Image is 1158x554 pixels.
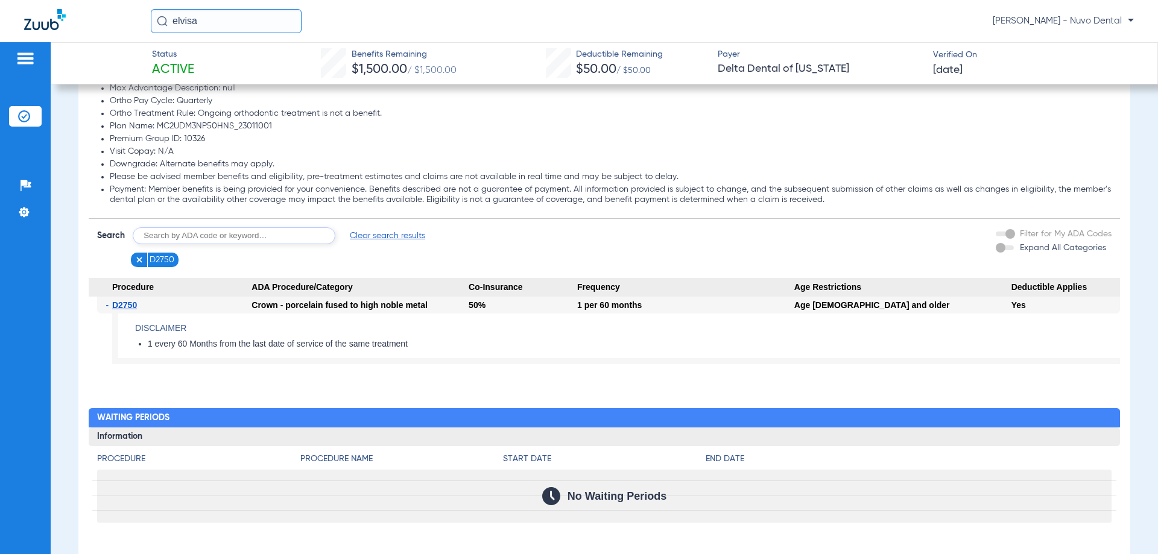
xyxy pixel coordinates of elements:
[89,278,252,297] span: Procedure
[1017,228,1112,241] label: Filter for My ADA Codes
[1020,244,1106,252] span: Expand All Categories
[933,49,1138,61] span: Verified On
[110,184,1111,206] li: Payment: Member benefits is being provided for your convenience. Benefits described are not a gua...
[110,109,1111,119] li: Ortho Treatment Rule: Ongoing orthodontic treatment is not a benefit.
[577,297,794,313] div: 1 per 60 months
[152,61,194,78] span: Active
[350,230,425,242] span: Clear search results
[16,51,35,66] img: hamburger-icon
[97,453,300,465] h4: Procedure
[576,48,663,61] span: Deductible Remaining
[89,408,1119,427] h2: Waiting Periods
[110,172,1111,183] li: Please be advised member benefits and eligibility, pre-treatment estimates and claims are not ava...
[407,66,457,75] span: / $1,500.00
[576,63,616,76] span: $50.00
[110,83,1111,94] li: Max Advantage Description: null
[568,490,666,502] span: No Waiting Periods
[794,297,1011,313] div: Age [DEMOGRAPHIC_DATA] and older
[1098,496,1158,554] iframe: Chat Widget
[150,254,174,266] span: D2750
[352,63,407,76] span: $1,500.00
[89,427,1119,447] h3: Information
[718,61,923,77] span: Delta Dental of [US_STATE]
[133,227,335,244] input: Search by ADA code or keyword…
[352,48,457,61] span: Benefits Remaining
[148,339,1120,350] li: 1 every 60 Months from the last date of service of the same treatment
[469,278,577,297] span: Co-Insurance
[503,453,706,470] app-breakdown-title: Start Date
[24,9,66,30] img: Zuub Logo
[97,453,300,470] app-breakdown-title: Procedure
[106,297,112,313] span: -
[135,322,1120,335] h4: Disclaimer
[152,48,194,61] span: Status
[706,453,1111,465] h4: End Date
[993,15,1134,27] span: [PERSON_NAME] - Nuvo Dental
[110,121,1111,132] li: Plan Name: MC2UDM3NP50HNS_23011001
[718,48,923,61] span: Payer
[1011,278,1120,297] span: Deductible Applies
[577,278,794,297] span: Frequency
[542,487,560,505] img: Calendar
[252,278,469,297] span: ADA Procedure/Category
[503,453,706,465] h4: Start Date
[151,9,302,33] input: Search for patients
[300,453,503,470] app-breakdown-title: Procedure Name
[110,96,1111,107] li: Ortho Pay Cycle: Quarterly
[300,453,503,465] h4: Procedure Name
[1011,297,1120,313] div: Yes
[252,297,469,313] div: Crown - porcelain fused to high noble metal
[933,63,963,78] span: [DATE]
[157,16,168,27] img: Search Icon
[110,134,1111,145] li: Premium Group ID: 10326
[469,297,577,313] div: 50%
[706,453,1111,470] app-breakdown-title: End Date
[97,230,125,242] span: Search
[110,159,1111,170] li: Downgrade: Alternate benefits may apply.
[112,300,137,310] span: D2750
[794,278,1011,297] span: Age Restrictions
[110,146,1111,157] li: Visit Copay: N/A
[135,256,144,264] img: x.svg
[616,66,651,75] span: / $50.00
